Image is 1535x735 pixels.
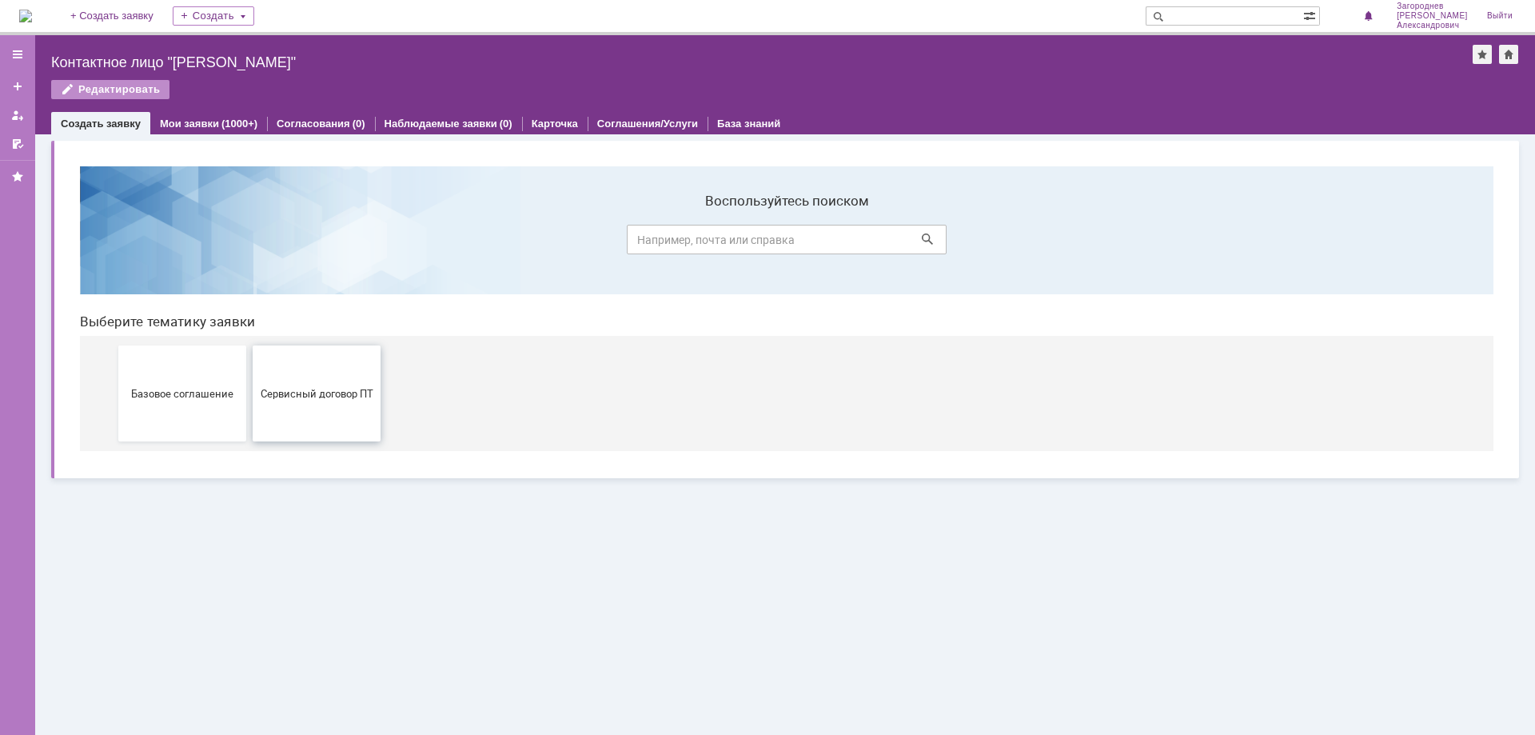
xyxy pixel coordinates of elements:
[5,131,30,157] a: Мои согласования
[560,71,879,101] input: Например, почта или справка
[5,74,30,99] a: Создать заявку
[500,118,512,130] div: (0)
[1397,21,1468,30] span: Александрович
[51,54,1473,70] div: Контактное лицо "[PERSON_NAME]"
[717,118,780,130] a: База знаний
[173,6,254,26] div: Создать
[1397,2,1468,11] span: Загороднев
[19,10,32,22] a: Перейти на домашнюю страницу
[13,160,1426,176] header: Выберите тематику заявки
[190,234,309,246] span: Сервисный договор ПТ
[385,118,497,130] a: Наблюдаемые заявки
[19,10,32,22] img: logo
[221,118,257,130] div: (1000+)
[560,39,879,55] label: Воспользуйтесь поиском
[61,118,141,130] a: Создать заявку
[56,234,174,246] span: Базовое соглашение
[353,118,365,130] div: (0)
[277,118,350,130] a: Согласования
[51,192,179,288] button: Базовое соглашение
[1499,45,1518,64] div: Сделать домашней страницей
[185,192,313,288] button: Сервисный договор ПТ
[1303,7,1319,22] span: Расширенный поиск
[5,102,30,128] a: Мои заявки
[532,118,578,130] a: Карточка
[1473,45,1492,64] div: Добавить в избранное
[160,118,219,130] a: Мои заявки
[1397,11,1468,21] span: [PERSON_NAME]
[597,118,698,130] a: Соглашения/Услуги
